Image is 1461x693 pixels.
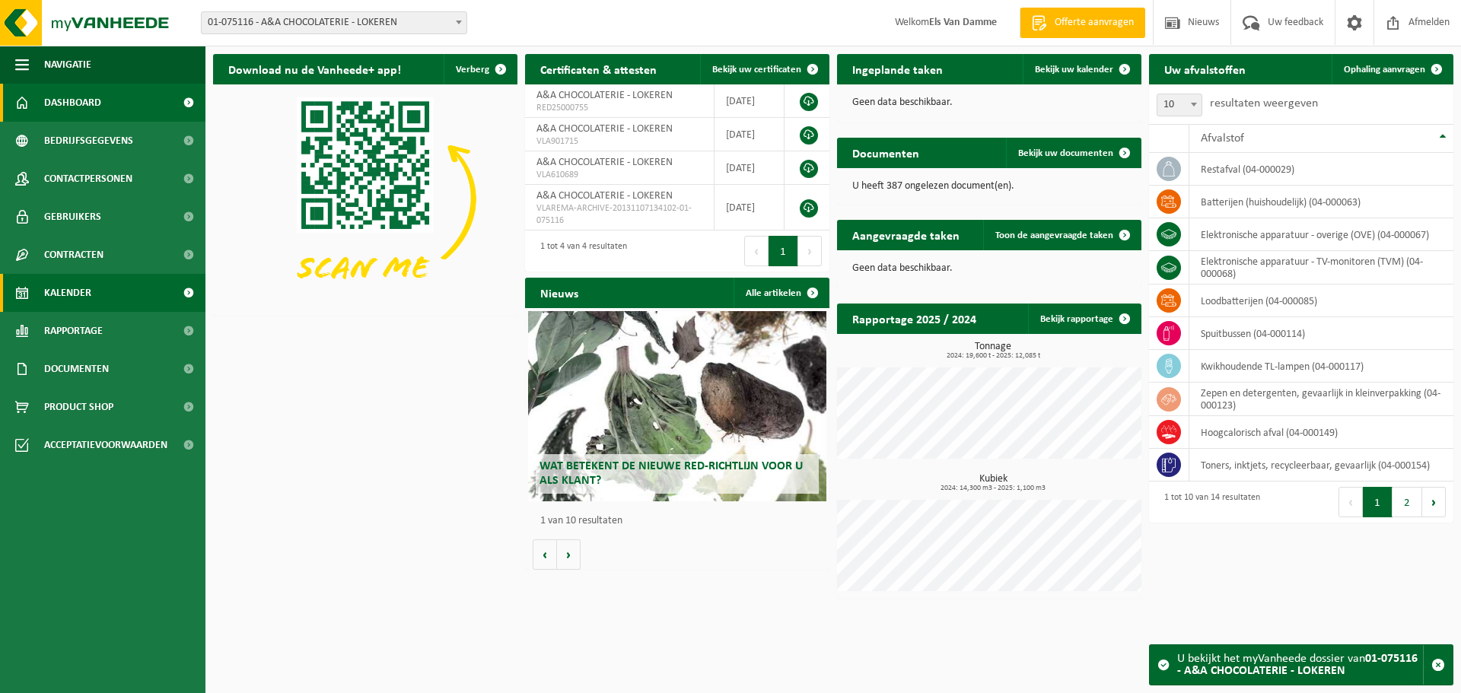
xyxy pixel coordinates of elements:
[837,138,934,167] h2: Documenten
[1189,350,1453,383] td: kwikhoudende TL-lampen (04-000117)
[1338,487,1363,517] button: Previous
[536,102,702,114] span: RED25000755
[44,236,103,274] span: Contracten
[1157,94,1202,116] span: 10
[44,350,109,388] span: Documenten
[837,220,975,250] h2: Aangevraagde taken
[528,311,826,501] a: Wat betekent de nieuwe RED-richtlijn voor u als klant?
[201,11,467,34] span: 01-075116 - A&A CHOCOLATERIE - LOKEREN
[1177,645,1423,685] div: U bekijkt het myVanheede dossier van
[1189,449,1453,482] td: toners, inktjets, recycleerbaar, gevaarlijk (04-000154)
[1035,65,1113,75] span: Bekijk uw kalender
[44,160,132,198] span: Contactpersonen
[536,169,702,181] span: VLA610689
[1189,383,1453,416] td: zepen en detergenten, gevaarlijk in kleinverpakking (04-000123)
[1189,186,1453,218] td: batterijen (huishoudelijk) (04-000063)
[929,17,997,28] strong: Els Van Damme
[533,234,627,268] div: 1 tot 4 van 4 resultaten
[1422,487,1446,517] button: Next
[845,342,1141,360] h3: Tonnage
[540,516,822,526] p: 1 van 10 resultaten
[1018,148,1113,158] span: Bekijk uw documenten
[852,263,1126,274] p: Geen data beschikbaar.
[715,84,785,118] td: [DATE]
[557,539,581,570] button: Volgende
[1201,132,1244,145] span: Afvalstof
[44,198,101,236] span: Gebruikers
[1149,54,1261,84] h2: Uw afvalstoffen
[1189,285,1453,317] td: loodbatterijen (04-000085)
[700,54,828,84] a: Bekijk uw certificaten
[1332,54,1452,84] a: Ophaling aanvragen
[525,278,594,307] h2: Nieuws
[1051,15,1138,30] span: Offerte aanvragen
[1189,218,1453,251] td: elektronische apparatuur - overige (OVE) (04-000067)
[456,65,489,75] span: Verberg
[712,65,801,75] span: Bekijk uw certificaten
[837,54,958,84] h2: Ingeplande taken
[1393,487,1422,517] button: 2
[533,539,557,570] button: Vorige
[852,97,1126,108] p: Geen data beschikbaar.
[845,485,1141,492] span: 2024: 14,300 m3 - 2025: 1,100 m3
[1157,94,1202,116] span: 10
[1189,251,1453,285] td: elektronische apparatuur - TV-monitoren (TVM) (04-000068)
[1189,317,1453,350] td: spuitbussen (04-000114)
[715,118,785,151] td: [DATE]
[213,84,517,313] img: Download de VHEPlus App
[444,54,516,84] button: Verberg
[734,278,828,308] a: Alle artikelen
[202,12,466,33] span: 01-075116 - A&A CHOCOLATERIE - LOKEREN
[1006,138,1140,168] a: Bekijk uw documenten
[44,84,101,122] span: Dashboard
[1020,8,1145,38] a: Offerte aanvragen
[44,388,113,426] span: Product Shop
[536,90,673,101] span: A&A CHOCOLATERIE - LOKEREN
[744,236,769,266] button: Previous
[525,54,672,84] h2: Certificaten & attesten
[798,236,822,266] button: Next
[536,157,673,168] span: A&A CHOCOLATERIE - LOKEREN
[1177,653,1418,677] strong: 01-075116 - A&A CHOCOLATERIE - LOKEREN
[1028,304,1140,334] a: Bekijk rapportage
[837,304,992,333] h2: Rapportage 2025 / 2024
[995,230,1113,240] span: Toon de aangevraagde taken
[536,123,673,135] span: A&A CHOCOLATERIE - LOKEREN
[213,54,416,84] h2: Download nu de Vanheede+ app!
[845,474,1141,492] h3: Kubiek
[983,220,1140,250] a: Toon de aangevraagde taken
[769,236,798,266] button: 1
[1363,487,1393,517] button: 1
[540,460,803,487] span: Wat betekent de nieuwe RED-richtlijn voor u als klant?
[1189,416,1453,449] td: hoogcalorisch afval (04-000149)
[1210,97,1318,110] label: resultaten weergeven
[536,190,673,202] span: A&A CHOCOLATERIE - LOKEREN
[1023,54,1140,84] a: Bekijk uw kalender
[44,274,91,312] span: Kalender
[715,185,785,230] td: [DATE]
[44,122,133,160] span: Bedrijfsgegevens
[44,46,91,84] span: Navigatie
[536,135,702,148] span: VLA901715
[44,312,103,350] span: Rapportage
[715,151,785,185] td: [DATE]
[536,202,702,227] span: VLAREMA-ARCHIVE-20131107134102-01-075116
[845,352,1141,360] span: 2024: 19,600 t - 2025: 12,085 t
[1344,65,1425,75] span: Ophaling aanvragen
[44,426,167,464] span: Acceptatievoorwaarden
[1189,153,1453,186] td: restafval (04-000029)
[1157,485,1260,519] div: 1 tot 10 van 14 resultaten
[852,181,1126,192] p: U heeft 387 ongelezen document(en).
